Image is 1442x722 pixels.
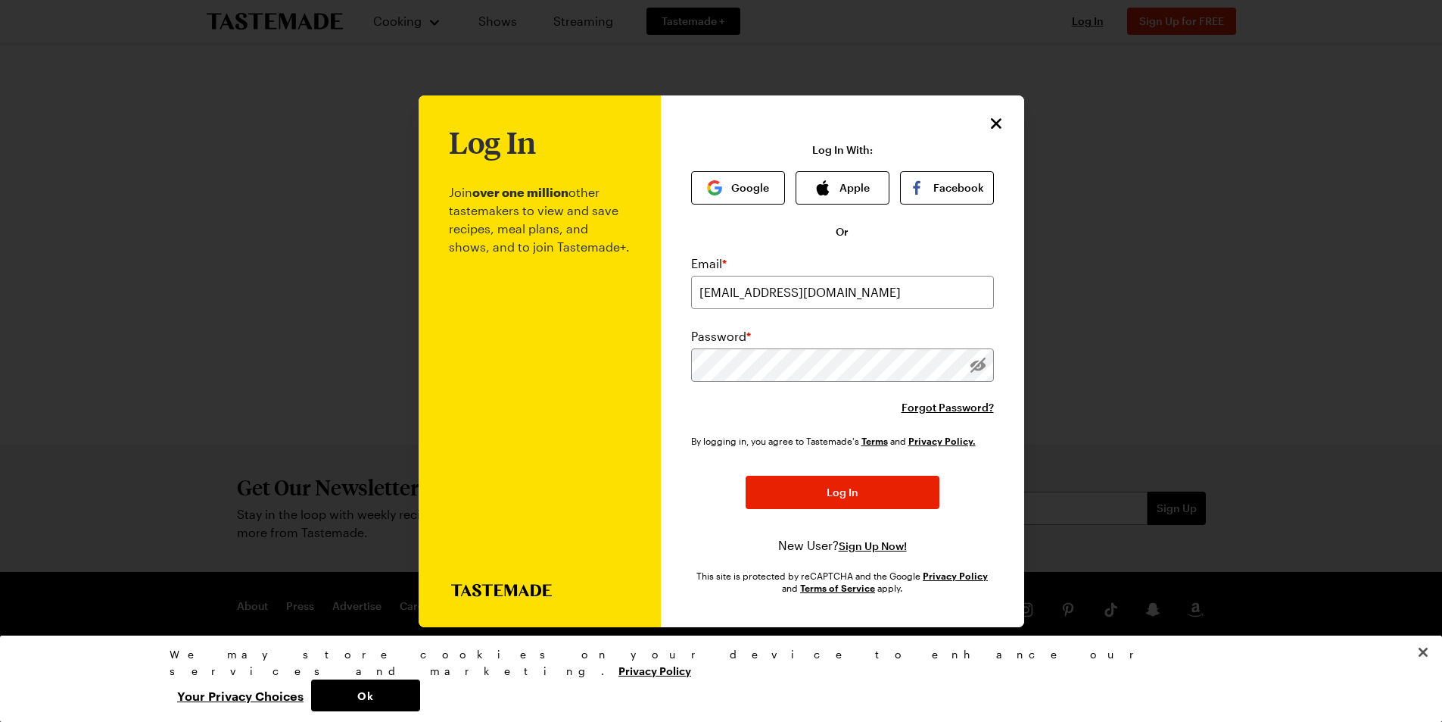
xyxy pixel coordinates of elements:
[827,485,858,500] span: Log In
[800,581,875,594] a: Google Terms of Service
[472,185,568,199] b: over one million
[902,400,994,415] button: Forgot Password?
[839,539,907,554] button: Sign Up Now!
[796,171,889,205] button: Apple
[812,144,873,156] p: Log In With:
[170,646,1260,680] div: We may store cookies on your device to enhance our services and marketing.
[691,171,785,205] button: Google
[449,159,631,584] p: Join other tastemakers to view and save recipes, meal plans, and shows, and to join Tastemade+.
[449,126,536,159] h1: Log In
[746,476,939,509] button: Log In
[900,171,994,205] button: Facebook
[691,570,994,594] div: This site is protected by reCAPTCHA and the Google and apply.
[691,433,982,449] div: By logging in, you agree to Tastemade's and
[778,538,839,552] span: New User?
[691,327,751,345] label: Password
[618,663,691,677] a: More information about your privacy, opens in a new tab
[923,569,988,582] a: Google Privacy Policy
[311,680,420,711] button: Ok
[908,434,976,447] a: Tastemade Privacy Policy
[170,680,311,711] button: Your Privacy Choices
[836,224,849,239] span: Or
[861,434,888,447] a: Tastemade Terms of Service
[986,114,1006,133] button: Close
[691,255,727,273] label: Email
[170,646,1260,711] div: Privacy
[1406,636,1440,669] button: Close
